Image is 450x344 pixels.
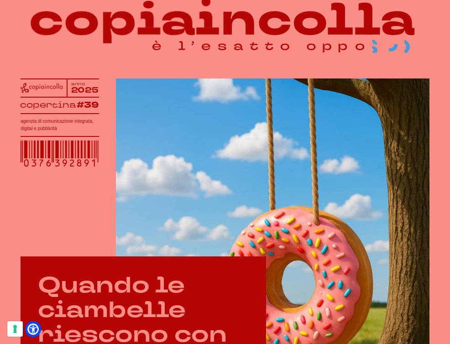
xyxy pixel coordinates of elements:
[77,99,99,111] tspan: #39
[20,99,76,110] tspan: copertina
[21,118,99,132] h1: agenzia di comunicazione integrata, digital e pubblicità
[71,85,99,95] tspan: 2025
[27,323,39,335] a: Open Accessibility Menu
[71,81,86,87] tspan: anno
[7,321,23,337] button: Le tue preferenze relative al consenso per le tecnologie di tracciamento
